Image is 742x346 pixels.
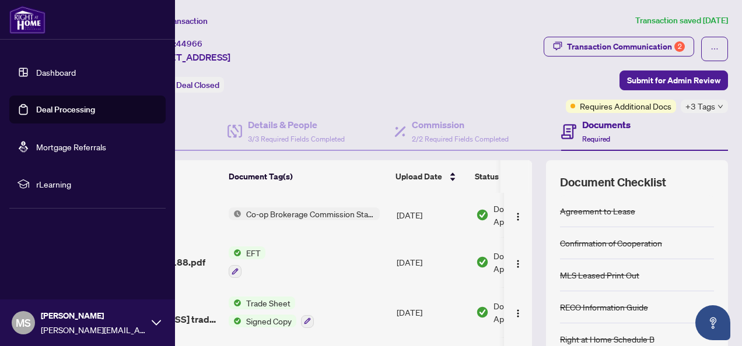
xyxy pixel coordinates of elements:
[412,135,509,143] span: 2/2 Required Fields Completed
[627,71,720,90] span: Submit for Admin Review
[41,309,146,322] span: [PERSON_NAME]
[36,178,157,190] span: rLearning
[475,170,499,183] span: Status
[513,259,523,269] img: Logo
[229,207,380,220] button: Status IconCo-op Brokerage Commission Statement
[710,45,719,53] span: ellipsis
[229,246,242,259] img: Status Icon
[242,296,295,309] span: Trade Sheet
[248,135,345,143] span: 3/3 Required Fields Completed
[674,41,685,52] div: 2
[229,207,242,220] img: Status Icon
[560,301,648,313] div: RECO Information Guide
[685,100,715,113] span: +3 Tags
[580,100,671,112] span: Requires Additional Docs
[36,142,106,152] a: Mortgage Referrals
[242,246,265,259] span: EFT
[476,209,489,221] img: Document Status
[494,299,566,325] span: Document Approved
[544,37,694,57] button: Transaction Communication2
[229,246,265,278] button: Status IconEFT
[412,118,509,132] h4: Commission
[248,118,345,132] h4: Details & People
[582,118,631,132] h4: Documents
[494,249,566,275] span: Document Approved
[242,315,296,327] span: Signed Copy
[494,202,566,228] span: Document Approved
[36,67,76,77] a: Dashboard
[229,296,314,328] button: Status IconTrade SheetStatus IconSigned Copy
[717,104,723,110] span: down
[582,135,610,143] span: Required
[567,37,685,56] div: Transaction Communication
[9,6,45,34] img: logo
[509,253,527,271] button: Logo
[41,323,146,336] span: [PERSON_NAME][EMAIL_ADDRESS][DOMAIN_NAME]
[392,193,471,237] td: [DATE]
[513,212,523,221] img: Logo
[509,206,527,224] button: Logo
[229,315,242,327] img: Status Icon
[619,70,728,90] button: Submit for Admin Review
[145,16,208,26] span: View Transaction
[695,305,730,340] button: Open asap
[242,207,380,220] span: Co-op Brokerage Commission Statement
[392,237,471,287] td: [DATE]
[476,306,489,319] img: Document Status
[392,287,471,337] td: [DATE]
[16,315,31,331] span: MS
[560,269,639,281] div: MLS Leased Print Out
[509,303,527,322] button: Logo
[513,309,523,318] img: Logo
[560,174,666,190] span: Document Checklist
[145,77,224,93] div: Status:
[560,333,654,345] div: Right at Home Schedule B
[560,236,662,249] div: Confirmation of Cooperation
[476,256,489,269] img: Document Status
[176,38,202,49] span: 44966
[391,160,470,193] th: Upload Date
[560,204,635,217] div: Agreement to Lease
[36,104,95,115] a: Deal Processing
[470,160,569,193] th: Status
[176,80,219,90] span: Deal Closed
[229,296,242,309] img: Status Icon
[224,160,391,193] th: Document Tag(s)
[635,14,728,27] article: Transaction saved [DATE]
[395,170,442,183] span: Upload Date
[145,50,230,64] span: [STREET_ADDRESS]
